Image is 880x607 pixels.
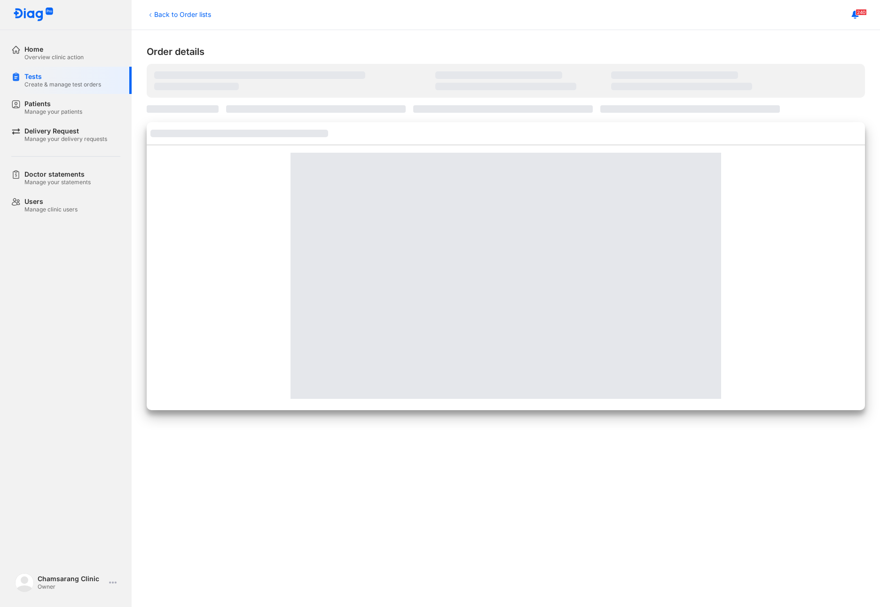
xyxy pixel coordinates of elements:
[15,573,34,592] img: logo
[147,45,865,58] div: Order details
[24,127,107,135] div: Delivery Request
[24,54,84,61] div: Overview clinic action
[38,575,105,583] div: Chamsarang Clinic
[24,81,101,88] div: Create & manage test orders
[24,72,101,81] div: Tests
[24,197,78,206] div: Users
[24,179,91,186] div: Manage your statements
[24,135,107,143] div: Manage your delivery requests
[147,9,211,19] div: Back to Order lists
[24,45,84,54] div: Home
[13,8,54,22] img: logo
[24,170,91,179] div: Doctor statements
[856,9,867,16] span: 240
[24,100,82,108] div: Patients
[24,206,78,213] div: Manage clinic users
[24,108,82,116] div: Manage your patients
[38,583,105,591] div: Owner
